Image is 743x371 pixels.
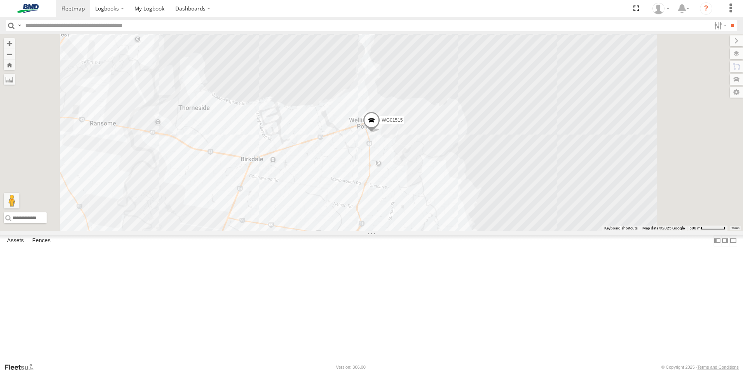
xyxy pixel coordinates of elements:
button: Keyboard shortcuts [604,226,638,231]
label: Search Filter Options [711,20,728,31]
label: Fences [28,235,54,246]
span: Map data ©2025 Google [642,226,685,230]
a: Terms (opens in new tab) [731,227,740,230]
label: Search Query [16,20,23,31]
label: Hide Summary Table [729,235,737,247]
label: Dock Summary Table to the Right [721,235,729,247]
span: WG01515 [382,117,403,123]
img: bmd-logo.svg [8,4,48,13]
button: Zoom Home [4,59,15,70]
button: Zoom out [4,49,15,59]
a: Visit our Website [4,363,40,371]
button: Map scale: 500 m per 59 pixels [687,226,727,231]
span: 500 m [689,226,701,230]
label: Measure [4,74,15,85]
label: Map Settings [730,87,743,98]
div: © Copyright 2025 - [661,365,739,369]
button: Zoom in [4,38,15,49]
a: Terms and Conditions [698,365,739,369]
label: Assets [3,235,28,246]
div: Version: 306.00 [336,365,366,369]
button: Drag Pegman onto the map to open Street View [4,193,19,208]
i: ? [700,2,712,15]
label: Dock Summary Table to the Left [713,235,721,247]
div: Chris Brett [650,3,672,14]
